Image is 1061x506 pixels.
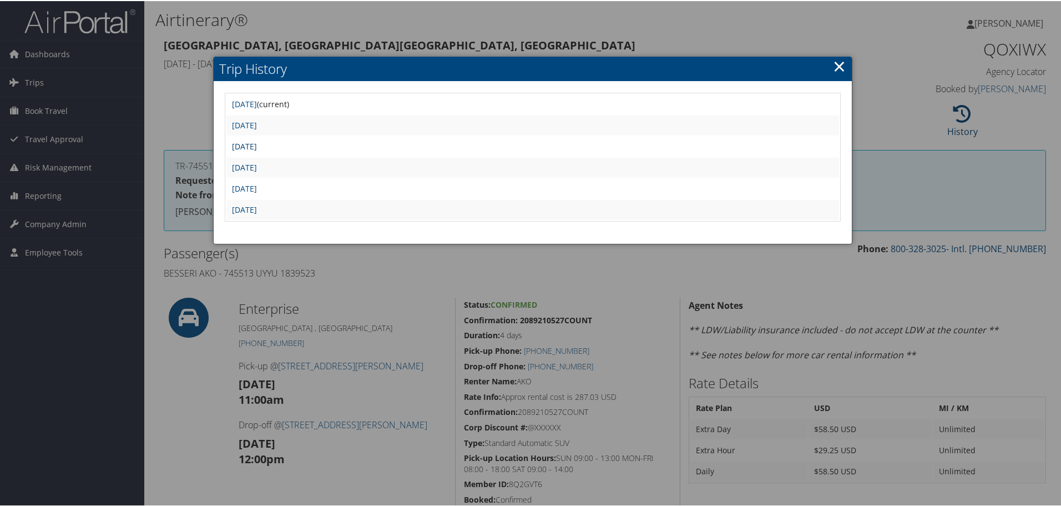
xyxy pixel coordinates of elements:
a: [DATE] [232,140,257,151]
a: [DATE] [232,182,257,193]
a: × [833,54,846,76]
a: [DATE] [232,203,257,214]
h2: Trip History [214,56,852,80]
a: [DATE] [232,119,257,129]
a: [DATE] [232,98,257,108]
a: [DATE] [232,161,257,172]
td: (current) [226,93,839,113]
